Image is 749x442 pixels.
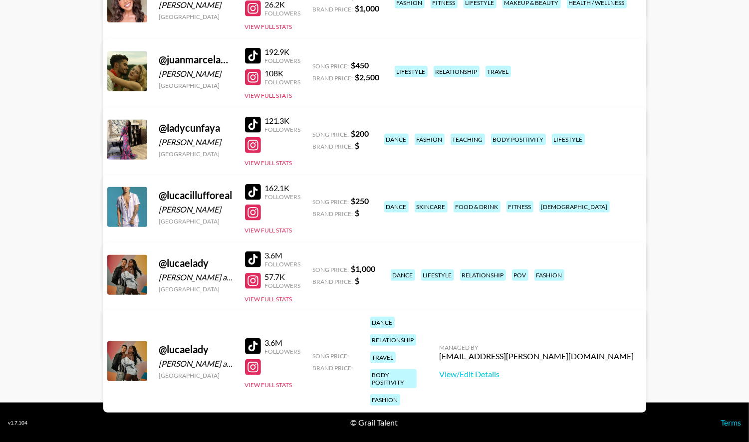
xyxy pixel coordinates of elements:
span: Brand Price: [313,210,353,218]
div: [PERSON_NAME] [159,137,233,147]
a: Terms [721,418,741,427]
strong: $ 1,000 [355,3,380,13]
div: relationship [434,66,480,77]
div: v 1.7.104 [8,420,27,426]
div: [PERSON_NAME] [159,69,233,79]
button: View Full Stats [245,295,292,303]
span: Brand Price: [313,5,353,13]
button: View Full Stats [245,23,292,30]
div: body positivity [491,134,546,145]
div: travel [370,352,396,363]
div: 192.9K [265,47,301,57]
div: lifestyle [421,269,454,281]
div: dance [391,269,415,281]
div: teaching [451,134,485,145]
div: dance [384,201,409,213]
div: pov [512,269,528,281]
div: Followers [265,57,301,64]
span: Song Price: [313,131,349,138]
div: 3.6M [265,250,301,260]
strong: $ 1,000 [351,264,376,273]
div: [GEOGRAPHIC_DATA] [159,150,233,158]
button: View Full Stats [245,159,292,167]
div: Followers [265,78,301,86]
div: travel [486,66,511,77]
div: dance [370,317,395,328]
div: fashion [370,394,400,406]
div: Followers [265,193,301,201]
div: 108K [265,68,301,78]
span: Brand Price: [313,364,353,372]
div: @ lucaelady [159,343,233,356]
span: Brand Price: [313,74,353,82]
div: Followers [265,9,301,17]
div: body positivity [370,369,417,388]
div: [GEOGRAPHIC_DATA] [159,13,233,20]
div: food & drink [454,201,500,213]
div: lifestyle [552,134,585,145]
div: Followers [265,260,301,268]
div: @ ladycunfaya [159,122,233,134]
div: 162.1K [265,183,301,193]
button: View Full Stats [245,226,292,234]
div: 121.3K [265,116,301,126]
div: relationship [460,269,506,281]
strong: $ 200 [351,129,369,138]
strong: $ [355,276,360,285]
div: Followers [265,282,301,289]
div: 57.7K [265,272,301,282]
div: [GEOGRAPHIC_DATA] [159,82,233,89]
strong: $ [355,141,360,150]
div: [DEMOGRAPHIC_DATA] [539,201,610,213]
div: [GEOGRAPHIC_DATA] [159,285,233,293]
div: fashion [534,269,564,281]
div: Managed By [440,344,634,351]
div: [PERSON_NAME] and [DEMOGRAPHIC_DATA] [PERSON_NAME] [159,359,233,369]
div: lifestyle [395,66,428,77]
div: [PERSON_NAME] and [PERSON_NAME] [159,272,233,282]
button: View Full Stats [245,92,292,99]
div: [GEOGRAPHIC_DATA] [159,218,233,225]
div: [EMAIL_ADDRESS][PERSON_NAME][DOMAIN_NAME] [440,351,634,361]
div: skincare [415,201,448,213]
div: relationship [370,334,416,346]
div: fitness [506,201,533,213]
strong: $ 250 [351,196,369,206]
button: View Full Stats [245,381,292,389]
a: View/Edit Details [440,369,634,379]
strong: $ [355,208,360,218]
span: Song Price: [313,62,349,70]
div: fashion [415,134,445,145]
div: @ lucacillufforeal [159,189,233,202]
div: [GEOGRAPHIC_DATA] [159,372,233,379]
div: [PERSON_NAME] [159,205,233,215]
div: dance [384,134,409,145]
div: Followers [265,126,301,133]
div: © Grail Talent [350,418,398,428]
div: @ lucaelady [159,257,233,269]
div: @ juanmarcelandrhylan [159,53,233,66]
div: 3.6M [265,338,301,348]
span: Brand Price: [313,143,353,150]
span: Brand Price: [313,278,353,285]
strong: $ 2,500 [355,72,380,82]
span: Song Price: [313,266,349,273]
strong: $ 450 [351,60,369,70]
span: Song Price: [313,352,349,360]
span: Song Price: [313,198,349,206]
div: Followers [265,348,301,355]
